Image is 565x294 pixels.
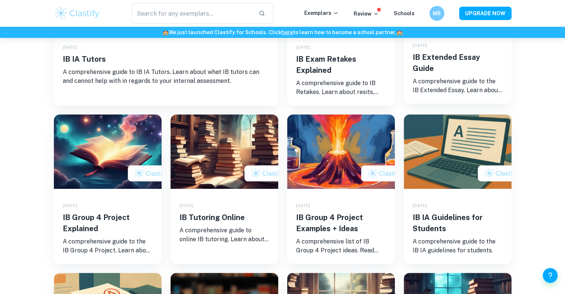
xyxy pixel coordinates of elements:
[296,212,386,234] h5: IB Group 4 Project Examples + Ideas
[296,44,386,51] div: [DATE]
[1,28,564,36] h6: We just launched Clastify for Schools. Click to learn how to become a school partner.
[287,114,395,189] img: IB Group 4 Project Examples + Ideas
[282,29,293,35] a: here
[63,54,269,65] h5: IB IA Tutors
[171,114,278,189] img: IB Tutoring Online
[413,212,503,234] h5: IB IA Guidelines for Students
[179,226,269,244] p: A comprehensive guide to online IB tutoring. Learn about what online tutoring is, how it works, h...
[63,212,153,234] h5: IB Group 4 Project Explained
[54,6,101,21] img: Clastify logo
[404,114,512,264] a: IB IA Guidelines for Students[DATE]IB IA Guidelines for StudentsA comprehensive guide to the IB I...
[413,77,503,95] p: A comprehensive guide to the IB Extended Essay. Learn about what the EE is, its writing procedure...
[396,29,403,35] span: 🏫
[394,10,415,16] a: Schools
[432,9,441,17] h6: MŘ
[354,10,379,18] p: Review
[459,7,512,20] button: UPGRADE NOW
[179,212,269,223] h5: IB Tutoring Online
[296,79,386,97] p: A comprehensive guide to IB Retakes. Learn about resits, when they take place, how many times you...
[63,68,269,85] p: A comprehensive guide to IB IA Tutors. Learn about what IB tutors can and cannot help with in reg...
[63,202,153,209] div: [DATE]
[296,237,386,255] p: A comprehensive list of IB Group 4 Project ideas. Read along to discover examples that you may ta...
[413,52,503,74] h5: IB Extended Essay Guide
[162,29,169,35] span: 🏫
[63,237,153,255] p: A comprehensive guide to the IB Group 4 Project. Learn about what the Group 4 Project is, its dur...
[54,114,162,264] a: IB Group 4 Project Explained[DATE]IB Group 4 Project ExplainedA comprehensive guide to the IB Gro...
[413,202,503,209] div: [DATE]
[287,114,395,264] a: IB Group 4 Project Examples + Ideas[DATE]IB Group 4 Project Examples + IdeasA comprehensive list ...
[413,237,503,255] p: A comprehensive guide to the IB IA guidelines for students.
[404,114,512,189] img: IB IA Guidelines for Students
[54,114,162,189] img: IB Group 4 Project Explained
[63,44,269,51] div: [DATE]
[296,54,386,76] h5: IB Exam Retakes Explained
[304,9,339,17] p: Exemplars
[413,42,503,49] div: [DATE]
[171,114,278,264] a: IB Tutoring Online[DATE]IB Tutoring OnlineA comprehensive guide to online IB tutoring. Learn abou...
[179,202,269,209] div: [DATE]
[131,3,253,24] input: Search for any exemplars...
[296,202,386,209] div: [DATE]
[429,6,444,21] button: MŘ
[543,268,558,283] button: Help and Feedback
